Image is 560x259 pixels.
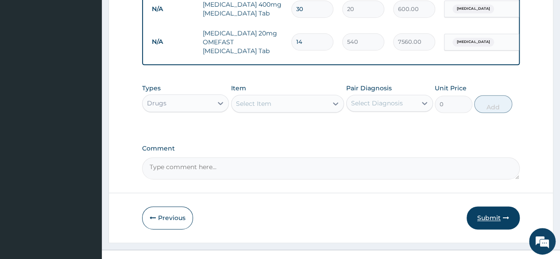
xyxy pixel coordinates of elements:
[231,84,246,93] label: Item
[51,75,122,164] span: We're online!
[474,95,512,113] button: Add
[142,206,193,229] button: Previous
[467,206,520,229] button: Submit
[346,84,392,93] label: Pair Diagnosis
[198,24,287,60] td: [MEDICAL_DATA] 20mg OMEFAST [MEDICAL_DATA] Tab
[145,4,166,26] div: Minimize live chat window
[236,99,271,108] div: Select Item
[16,44,36,66] img: d_794563401_company_1708531726252_794563401
[4,168,169,199] textarea: Type your message and hit 'Enter'
[351,99,403,108] div: Select Diagnosis
[46,50,149,61] div: Chat with us now
[147,99,166,108] div: Drugs
[147,34,198,50] td: N/A
[452,38,494,46] span: [MEDICAL_DATA]
[452,4,494,13] span: [MEDICAL_DATA]
[142,145,520,152] label: Comment
[142,85,161,92] label: Types
[435,84,467,93] label: Unit Price
[147,1,198,17] td: N/A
